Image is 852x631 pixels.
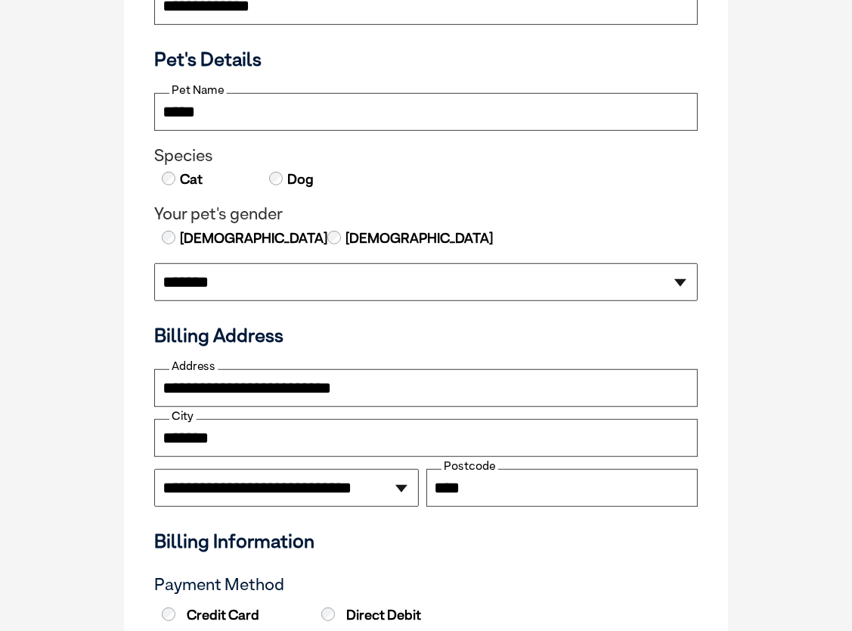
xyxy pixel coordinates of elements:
[148,48,704,70] h3: Pet's Details
[441,459,498,473] label: Postcode
[154,575,698,595] h3: Payment Method
[158,607,314,623] label: Credit Card
[344,228,493,248] label: [DEMOGRAPHIC_DATA]
[178,228,327,248] label: [DEMOGRAPHIC_DATA]
[286,169,314,189] label: Dog
[169,359,218,373] label: Address
[321,608,335,621] input: Direct Debit
[154,146,698,166] legend: Species
[154,530,698,552] h3: Billing Information
[169,409,197,423] label: City
[318,607,473,623] label: Direct Debit
[154,324,698,347] h3: Billing Address
[178,169,203,189] label: Cat
[154,204,698,224] legend: Your pet's gender
[162,608,175,621] input: Credit Card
